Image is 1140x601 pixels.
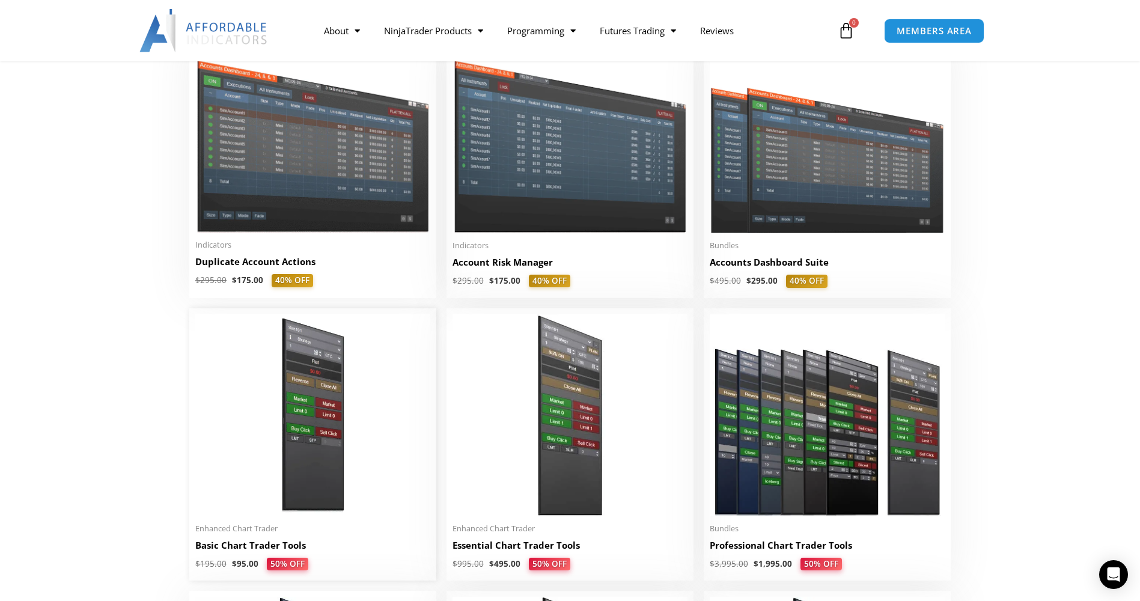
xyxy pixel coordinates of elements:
[195,46,430,233] img: Duplicate Account Actions
[453,275,484,286] bdi: 295.00
[688,17,746,44] a: Reviews
[710,314,945,516] img: ProfessionalToolsBundlePage
[710,539,945,552] h2: Professional Chart Trader Tools
[195,523,430,534] span: Enhanced Chart Trader
[1099,560,1128,589] div: Open Intercom Messenger
[195,314,430,516] img: BasicTools
[710,523,945,534] span: Bundles
[495,17,588,44] a: Programming
[710,558,748,569] bdi: 3,995.00
[372,17,495,44] a: NinjaTrader Products
[312,17,835,44] nav: Menu
[453,256,687,269] h2: Account Risk Manager
[139,9,269,52] img: LogoAI | Affordable Indicators – NinjaTrader
[710,539,945,558] a: Professional Chart Trader Tools
[195,539,430,552] h2: Basic Chart Trader Tools
[754,558,758,569] span: $
[710,256,945,269] h2: Accounts Dashboard Suite
[529,558,570,571] span: 50% OFF
[232,275,263,285] bdi: 175.00
[754,558,792,569] bdi: 1,995.00
[529,275,570,288] span: 40% OFF
[232,275,237,285] span: $
[800,558,842,571] span: 50% OFF
[453,523,687,534] span: Enhanced Chart Trader
[312,17,372,44] a: About
[746,275,778,286] bdi: 295.00
[588,17,688,44] a: Futures Trading
[710,46,945,233] img: Accounts Dashboard Suite
[710,240,945,251] span: Bundles
[820,13,873,48] a: 0
[710,275,741,286] bdi: 495.00
[849,18,859,28] span: 0
[897,26,972,35] span: MEMBERS AREA
[195,255,430,268] h2: Duplicate Account Actions
[453,539,687,552] h2: Essential Chart Trader Tools
[710,275,715,286] span: $
[453,558,457,569] span: $
[489,558,494,569] span: $
[232,558,237,569] span: $
[710,558,715,569] span: $
[195,558,200,569] span: $
[267,558,308,571] span: 50% OFF
[453,46,687,233] img: Account Risk Manager
[453,275,457,286] span: $
[232,558,258,569] bdi: 95.00
[453,314,687,516] img: Essential Chart Trader Tools
[195,240,430,250] span: Indicators
[710,256,945,275] a: Accounts Dashboard Suite
[453,240,687,251] span: Indicators
[195,275,227,285] bdi: 295.00
[453,256,687,275] a: Account Risk Manager
[786,275,828,288] span: 40% OFF
[489,275,520,286] bdi: 175.00
[453,558,484,569] bdi: 995.00
[195,255,430,274] a: Duplicate Account Actions
[746,275,751,286] span: $
[453,539,687,558] a: Essential Chart Trader Tools
[272,274,313,287] span: 40% OFF
[195,539,430,558] a: Basic Chart Trader Tools
[489,275,494,286] span: $
[195,558,227,569] bdi: 195.00
[884,19,984,43] a: MEMBERS AREA
[489,558,520,569] bdi: 495.00
[195,275,200,285] span: $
